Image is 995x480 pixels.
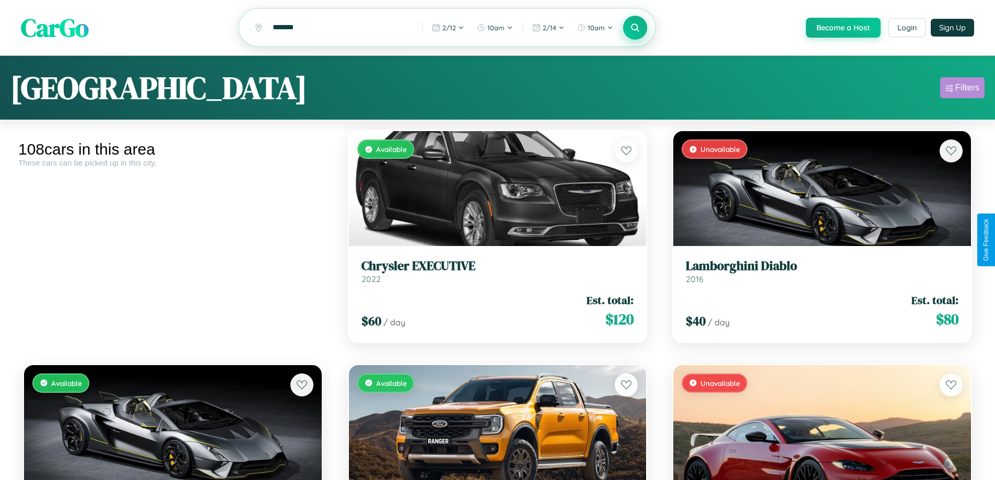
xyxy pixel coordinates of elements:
[427,19,470,36] button: 2/12
[940,77,985,98] button: Filters
[888,18,926,37] button: Login
[376,379,407,388] span: Available
[686,259,958,274] h3: Lamborghini Diablo
[572,19,618,36] button: 10am
[700,145,740,154] span: Unavailable
[18,158,327,167] div: These cars can be picked up in this city.
[361,274,381,284] span: 2022
[376,145,407,154] span: Available
[686,259,958,284] a: Lamborghini Diablo2016
[472,19,518,36] button: 10am
[806,18,881,38] button: Become a Host
[487,24,505,32] span: 10am
[982,219,990,261] div: Give Feedback
[936,309,958,330] span: $ 80
[442,24,456,32] span: 2 / 12
[708,317,730,327] span: / day
[587,292,634,308] span: Est. total:
[21,10,89,45] span: CarGo
[911,292,958,308] span: Est. total:
[686,274,704,284] span: 2016
[18,141,327,158] div: 108 cars in this area
[361,312,381,330] span: $ 60
[361,259,634,284] a: Chrysler EXECUTIVE2022
[588,24,605,32] span: 10am
[361,259,634,274] h3: Chrysler EXECUTIVE
[10,66,307,109] h1: [GEOGRAPHIC_DATA]
[605,309,634,330] span: $ 120
[686,312,706,330] span: $ 40
[383,317,405,327] span: / day
[955,83,979,93] div: Filters
[931,19,974,37] button: Sign Up
[527,19,570,36] button: 2/14
[51,379,82,388] span: Available
[700,379,740,388] span: Unavailable
[543,24,556,32] span: 2 / 14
